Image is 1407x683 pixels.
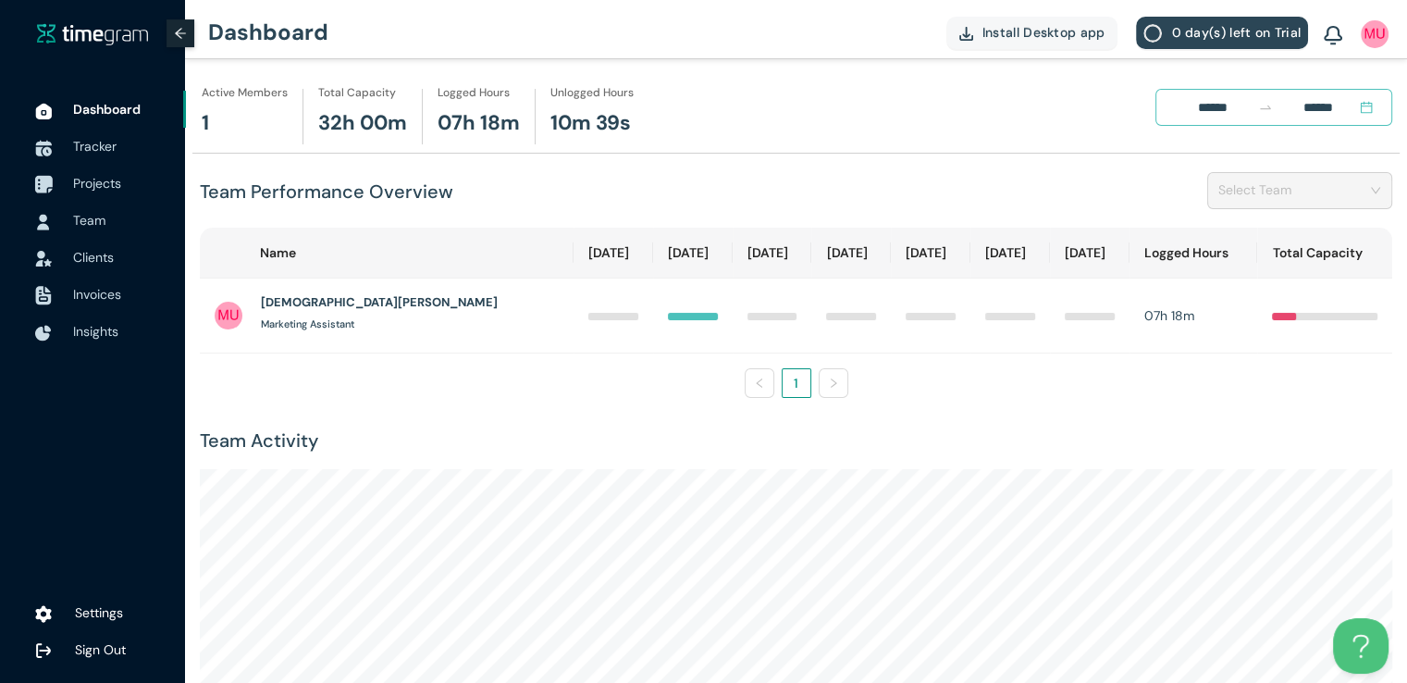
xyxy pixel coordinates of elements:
[75,641,126,658] span: Sign Out
[215,302,242,329] img: UserIcon
[1324,26,1342,46] img: BellIcon
[946,17,1118,49] button: Install Desktop app
[35,251,52,267] img: InvoiceIcon
[35,642,52,659] img: logOut.ca60ddd252d7bab9102ea2608abe0238.svg
[202,107,209,140] h1: 1
[745,368,774,398] li: Previous Page
[73,323,118,340] span: Insights
[73,286,121,303] span: Invoices
[653,228,733,279] th: [DATE]
[970,228,1050,279] th: [DATE]
[745,368,774,398] button: left
[35,605,52,624] img: settings.78e04af822cf15d41b38c81147b09f22.svg
[35,286,52,305] img: InvoiceIcon
[733,228,812,279] th: [DATE]
[35,325,52,341] img: InsightsIcon
[34,176,53,194] img: ProjectIcon
[73,212,105,229] span: Team
[73,138,117,155] span: Tracker
[438,84,510,102] h1: Logged Hours
[438,107,520,140] h1: 07h 18m
[73,249,114,266] span: Clients
[37,23,148,45] img: timegram
[35,103,52,119] img: DashboardIcon
[1333,618,1388,674] iframe: Toggle Customer Support
[200,228,574,279] th: Name
[202,84,288,102] h1: Active Members
[819,368,848,398] button: right
[1171,22,1301,43] span: 0 day(s) left on Trial
[550,107,631,140] h1: 10m 39s
[318,107,407,140] h1: 32h 00m
[1361,20,1388,48] img: UserIcon
[1258,100,1273,115] span: swap-right
[1136,17,1308,49] button: 0 day(s) left on Trial
[174,27,187,40] span: arrow-left
[959,27,973,41] img: DownloadApp
[982,22,1105,43] span: Install Desktop app
[819,368,848,398] li: Next Page
[261,317,354,332] h1: Marketing Assistant
[574,228,653,279] th: [DATE]
[1258,100,1273,115] span: to
[783,369,810,397] a: 1
[75,604,123,621] span: Settings
[1257,228,1392,279] th: Total Capacity
[1144,305,1243,326] div: 07h 18m
[261,293,498,312] h1: [DEMOGRAPHIC_DATA][PERSON_NAME]
[208,5,328,60] h1: Dashboard
[73,175,121,192] span: Projects
[782,368,811,398] li: 1
[550,84,634,102] h1: Unlogged Hours
[891,228,970,279] th: [DATE]
[73,101,141,118] span: Dashboard
[37,22,148,45] a: timegram
[811,228,891,279] th: [DATE]
[754,378,765,389] span: left
[1050,228,1129,279] th: [DATE]
[828,378,839,389] span: right
[318,84,396,102] h1: Total Capacity
[200,178,453,206] h1: Team Performance Overview
[1129,228,1258,279] th: Logged Hours
[35,140,52,156] img: TimeTrackerIcon
[200,427,1392,455] h1: Team Activity
[35,214,52,230] img: UserIcon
